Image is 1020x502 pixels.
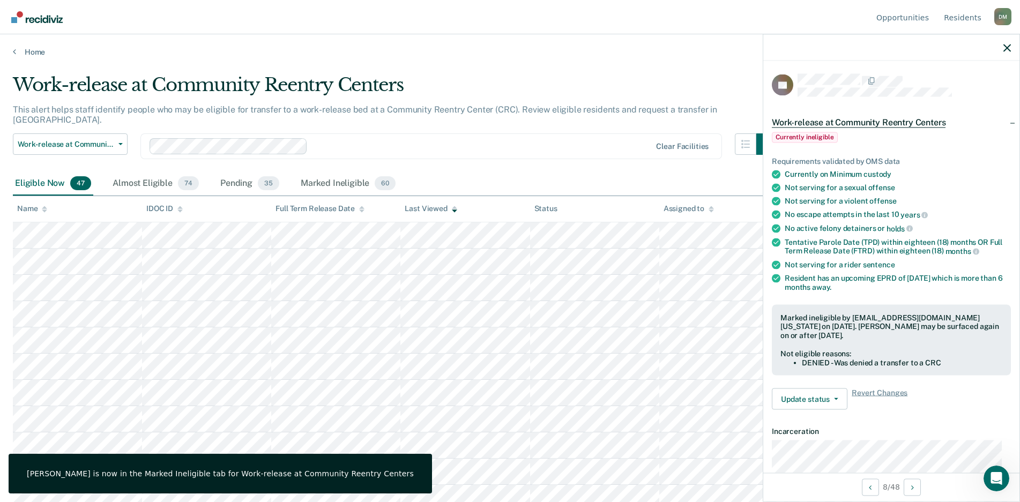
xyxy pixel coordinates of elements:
span: away. [812,282,831,291]
div: Status [534,204,557,213]
div: Full Term Release Date [276,204,364,213]
div: Not serving for a sexual [785,183,1011,192]
img: Recidiviz [11,11,63,23]
div: Not serving for a rider [785,260,1011,269]
div: [PERSON_NAME] is now in the Marked Ineligible tab for Work-release at Community Reentry Centers [27,469,414,478]
div: IDOC ID [146,204,183,213]
iframe: Intercom live chat [984,466,1009,491]
div: Not serving for a violent [785,197,1011,206]
button: Update status [772,388,847,410]
dt: Incarceration [772,427,1011,436]
div: 8 / 48 [763,473,1019,501]
span: months [945,247,979,256]
button: Profile dropdown button [994,8,1011,25]
span: 35 [258,176,279,190]
span: Work-release at Community Reentry Centers [772,117,945,128]
button: Next Opportunity [904,478,921,496]
span: 47 [70,176,91,190]
div: D M [994,8,1011,25]
div: Marked ineligible by [EMAIL_ADDRESS][DOMAIN_NAME][US_STATE] on [DATE]. [PERSON_NAME] may be surfa... [780,313,1002,340]
span: holds [887,224,913,233]
div: Eligible Now [13,172,93,196]
div: Name [17,204,47,213]
span: Revert Changes [852,388,907,410]
li: DENIED - Was denied a transfer to a CRC [802,358,1002,367]
div: Currently on Minimum [785,170,1011,179]
span: Currently ineligible [772,132,838,143]
span: offense [868,183,895,192]
span: custody [863,170,891,178]
div: Assigned to [664,204,714,213]
div: Marked Ineligible [299,172,398,196]
div: Resident has an upcoming EPRD of [DATE] which is more than 6 months [785,273,1011,291]
span: years [900,211,928,219]
span: offense [869,197,896,205]
div: Almost Eligible [110,172,201,196]
div: No active felony detainers or [785,223,1011,233]
button: Previous Opportunity [862,478,879,496]
div: No escape attempts in the last 10 [785,210,1011,220]
div: Last Viewed [405,204,457,213]
div: Not eligible reasons: [780,349,1002,358]
div: Work-release at Community Reentry CentersCurrently ineligible [763,105,1019,152]
span: Work-release at Community Reentry Centers [18,140,114,149]
p: This alert helps staff identify people who may be eligible for transfer to a work-release bed at ... [13,104,717,125]
div: Work-release at Community Reentry Centers [13,74,778,104]
div: Requirements validated by OMS data [772,156,1011,166]
span: sentence [863,260,895,268]
a: Home [13,47,1007,57]
div: Tentative Parole Date (TPD) within eighteen (18) months OR Full Term Release Date (FTRD) within e... [785,237,1011,256]
div: Pending [218,172,281,196]
span: 60 [375,176,396,190]
div: Clear facilities [656,142,709,151]
span: 74 [178,176,199,190]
